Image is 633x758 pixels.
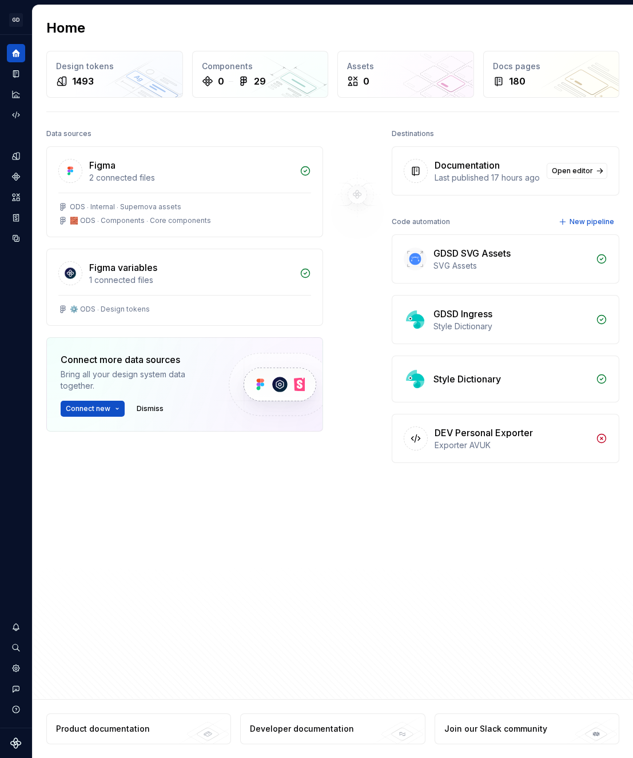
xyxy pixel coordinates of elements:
[46,146,323,237] a: Figma2 connected filesODS ⸱ Internal ⸱ Supernova assets🧱 ODS ⸱ Components ⸱ Core components
[337,51,474,98] a: Assets0
[483,51,620,98] a: Docs pages180
[392,214,450,230] div: Code automation
[10,737,22,749] svg: Supernova Logo
[7,618,25,636] button: Notifications
[433,260,589,272] div: SVG Assets
[254,74,266,88] div: 29
[7,106,25,124] a: Code automation
[444,723,547,735] div: Join our Slack community
[7,85,25,103] a: Analytics
[72,74,94,88] div: 1493
[570,217,614,226] span: New pipeline
[7,229,25,248] a: Data sources
[7,639,25,657] button: Search ⌘K
[46,51,183,98] a: Design tokens1493
[61,401,125,417] button: Connect new
[9,13,23,27] div: GD
[61,353,209,366] div: Connect more data sources
[66,404,110,413] span: Connect new
[46,713,231,744] a: Product documentation
[70,202,181,212] div: ODS ⸱ Internal ⸱ Supernova assets
[433,372,501,386] div: Style Dictionary
[435,172,540,183] div: Last published 17 hours ago
[89,274,293,286] div: 1 connected files
[392,126,434,142] div: Destinations
[2,7,30,32] button: GD
[240,713,425,744] a: Developer documentation
[61,369,209,392] div: Bring all your design system data together.
[7,209,25,227] a: Storybook stories
[347,61,464,72] div: Assets
[70,305,150,314] div: ⚙️ ODS ⸱ Design tokens
[433,307,492,321] div: GDSD Ingress
[202,61,319,72] div: Components
[555,214,619,230] button: New pipeline
[435,158,500,172] div: Documentation
[433,321,589,332] div: Style Dictionary
[7,680,25,698] button: Contact support
[7,44,25,62] a: Home
[7,65,25,83] a: Documentation
[547,163,607,179] a: Open editor
[89,172,293,183] div: 2 connected files
[89,261,157,274] div: Figma variables
[435,426,533,440] div: DEV Personal Exporter
[46,126,91,142] div: Data sources
[46,19,85,37] h2: Home
[250,723,354,735] div: Developer documentation
[493,61,610,72] div: Docs pages
[552,166,593,175] span: Open editor
[132,401,169,417] button: Dismiss
[7,188,25,206] a: Assets
[433,246,511,260] div: GDSD SVG Assets
[56,61,173,72] div: Design tokens
[435,440,589,451] div: Exporter AVUK
[46,249,323,326] a: Figma variables1 connected files⚙️ ODS ⸱ Design tokens
[218,74,224,88] div: 0
[89,158,116,172] div: Figma
[137,404,164,413] span: Dismiss
[363,74,369,88] div: 0
[56,723,150,735] div: Product documentation
[192,51,329,98] a: Components029
[70,216,211,225] div: 🧱 ODS ⸱ Components ⸱ Core components
[509,74,525,88] div: 180
[7,167,25,186] a: Components
[435,713,619,744] a: Join our Slack community
[7,659,25,677] a: Settings
[7,147,25,165] a: Design tokens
